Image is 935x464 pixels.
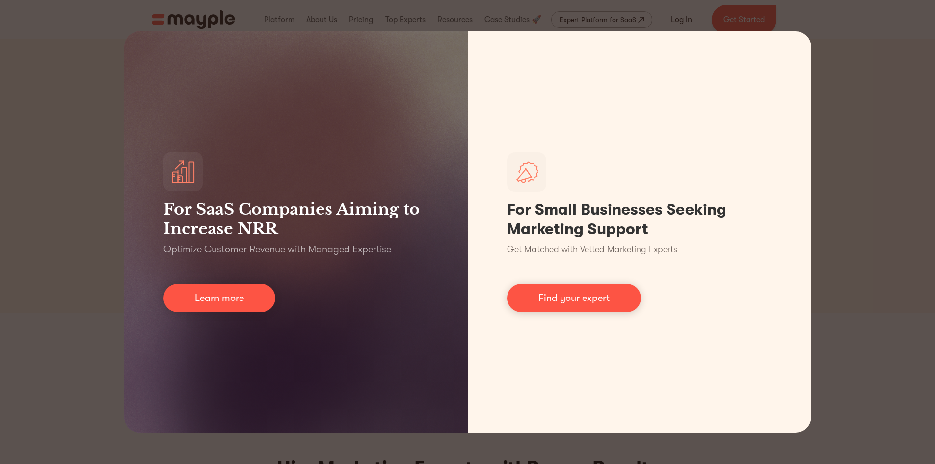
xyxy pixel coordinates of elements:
p: Get Matched with Vetted Marketing Experts [507,243,677,256]
h1: For Small Businesses Seeking Marketing Support [507,200,772,239]
h3: For SaaS Companies Aiming to Increase NRR [163,199,428,239]
a: Learn more [163,284,275,312]
p: Optimize Customer Revenue with Managed Expertise [163,243,391,256]
a: Find your expert [507,284,641,312]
